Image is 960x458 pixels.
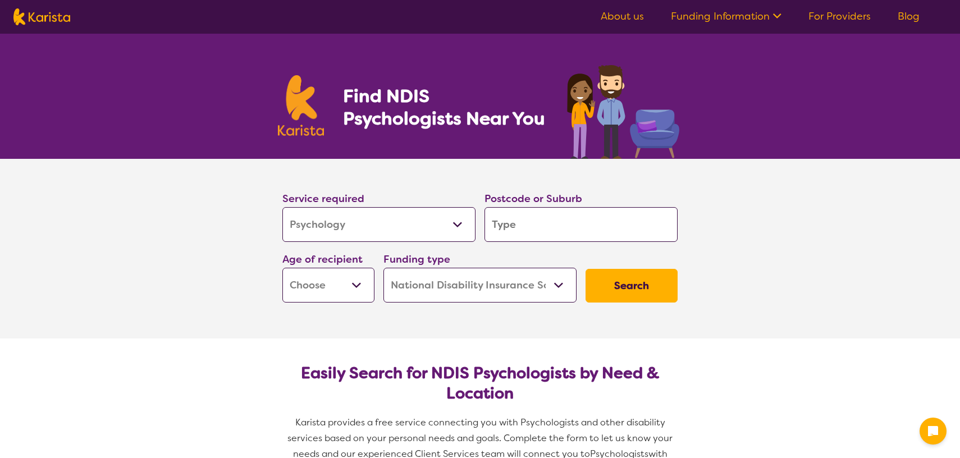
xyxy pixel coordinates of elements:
label: Funding type [383,253,450,266]
img: Karista logo [278,75,324,136]
label: Postcode or Suburb [484,192,582,205]
label: Age of recipient [282,253,363,266]
a: About us [601,10,644,23]
input: Type [484,207,678,242]
img: psychology [563,61,682,159]
a: Funding Information [671,10,781,23]
label: Service required [282,192,364,205]
h2: Easily Search for NDIS Psychologists by Need & Location [291,363,669,404]
a: For Providers [808,10,871,23]
button: Search [586,269,678,303]
a: Blog [898,10,920,23]
img: Karista logo [13,8,70,25]
h1: Find NDIS Psychologists Near You [343,85,551,130]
